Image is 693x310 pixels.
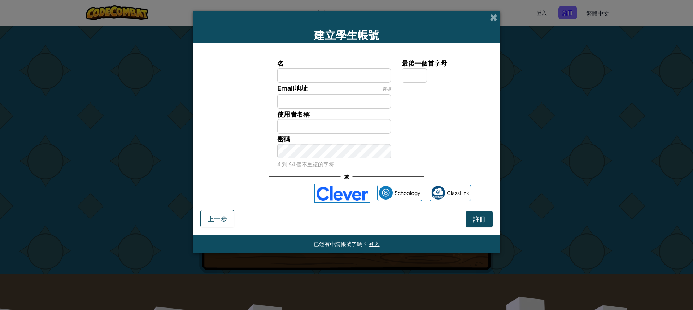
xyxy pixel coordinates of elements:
span: 選填 [382,86,391,92]
span: 或 [341,171,353,182]
span: Email地址 [277,84,308,92]
span: 最後一個首字母 [402,59,447,67]
span: 密碼 [277,135,290,143]
span: 上一步 [208,214,227,223]
a: 登入 [369,240,380,247]
img: clever-logo-blue.png [314,184,370,203]
button: 上一步 [200,210,234,227]
iframe: 「使用 Google 帳戶登入」按鈕 [218,185,311,201]
span: 已經有申請帳號了嗎？ [314,240,369,247]
span: 建立學生帳號 [314,28,379,42]
span: Schoology [395,188,420,198]
small: 4 到 64 個不重複的字符 [277,161,334,167]
button: 註冊 [466,211,493,227]
span: ClassLink [447,188,469,198]
img: classlink-logo-small.png [431,186,445,200]
img: schoology.png [379,186,393,200]
span: 使用者名稱 [277,110,310,118]
span: 註冊 [473,215,486,223]
span: 名 [277,59,284,67]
